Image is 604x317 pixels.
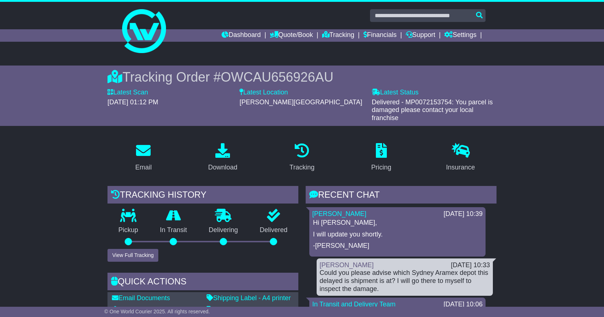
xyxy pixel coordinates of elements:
span: [DATE] 01:12 PM [107,98,158,106]
a: Email [131,141,156,175]
a: Settings [444,29,476,42]
div: Tracking Order # [107,69,497,85]
p: Delivering [198,226,249,234]
p: Delivered [249,226,299,234]
div: Insurance [446,163,475,172]
label: Latest Scan [107,89,148,97]
a: Download Documents [112,306,183,313]
div: RECENT CHAT [306,186,497,206]
span: OWCAU656926AU [221,70,333,85]
a: Pricing [366,141,396,175]
p: Pickup [107,226,149,234]
a: Download [203,141,242,175]
a: Quote/Book [270,29,313,42]
span: Delivered - MP0072153754: You parcel is damaged please contact your local franchise [372,98,493,122]
a: Support [406,29,435,42]
div: Tracking [290,163,314,172]
div: Download [208,163,237,172]
div: Tracking history [107,186,298,206]
a: Email Documents [112,294,170,302]
label: Latest Location [239,89,288,97]
a: Financials [363,29,397,42]
a: Insurance [441,141,480,175]
p: -[PERSON_NAME] [313,242,482,250]
div: [DATE] 10:39 [443,210,483,218]
a: In Transit and Delivery Team [312,301,396,308]
div: [DATE] 10:33 [451,261,490,269]
div: Quick Actions [107,273,298,292]
a: [PERSON_NAME] [320,261,374,269]
p: Hi [PERSON_NAME], [313,219,482,227]
a: Shipping Label - A4 printer [207,294,291,302]
a: Tracking [322,29,354,42]
a: [PERSON_NAME] [312,210,366,217]
span: © One World Courier 2025. All rights reserved. [104,309,210,314]
a: Dashboard [222,29,261,42]
button: View Full Tracking [107,249,158,262]
p: In Transit [149,226,198,234]
div: Could you please advise which Sydney Aramex depot this delayed is shipment is at? I will go there... [320,269,490,293]
label: Latest Status [372,89,419,97]
div: [DATE] 10:06 [443,301,483,309]
div: Pricing [371,163,391,172]
div: Email [135,163,152,172]
p: I will update you shortly. [313,231,482,239]
span: [PERSON_NAME][GEOGRAPHIC_DATA] [239,98,362,106]
a: Tracking [285,141,319,175]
